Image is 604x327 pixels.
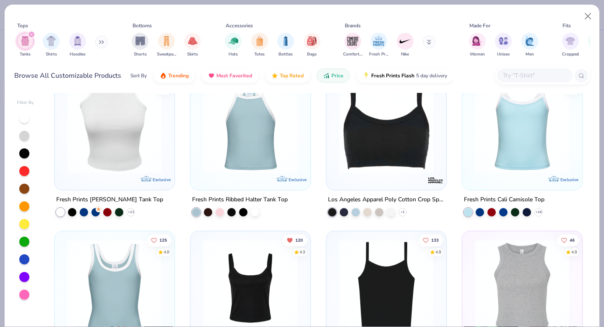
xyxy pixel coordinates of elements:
div: filter for Skirts [184,33,201,58]
span: Men [526,51,534,58]
div: Fits [562,22,571,29]
button: Most Favorited [202,69,258,83]
button: Fresh Prints Flash5 day delivery [357,69,453,83]
img: Sweatpants Image [162,36,171,46]
span: Sweatpants [157,51,176,58]
img: a25d9891-da96-49f3-a35e-76288174bf3a [470,78,573,173]
span: 5 day delivery [416,71,447,81]
button: filter button [277,33,294,58]
button: filter button [397,33,414,58]
span: Price [331,72,344,79]
span: Fresh Prints Flash [371,72,414,79]
span: Bags [307,51,317,58]
button: filter button [521,33,538,58]
div: filter for Cropped [562,33,579,58]
div: filter for Shorts [132,33,148,58]
div: filter for Shirts [43,33,60,58]
button: filter button [132,33,148,58]
div: filter for Women [469,33,486,58]
span: Fresh Prints [369,51,388,58]
div: Brands [345,22,361,29]
button: Unlike [283,235,307,246]
span: 133 [431,238,439,243]
button: filter button [469,33,486,58]
button: Trending [154,69,195,83]
span: Exclusive [560,177,578,182]
button: filter button [69,33,86,58]
button: filter button [562,33,579,58]
div: 4.9 [299,249,305,256]
span: Shirts [46,51,57,58]
img: Skirts Image [188,36,198,46]
span: + 16 [535,209,542,214]
div: filter for Nike [397,33,414,58]
div: filter for Men [521,33,538,58]
span: + 1 [401,209,405,214]
div: filter for Bags [304,33,320,58]
span: Top Rated [280,72,304,79]
img: Bags Image [307,36,316,46]
img: TopRated.gif [271,72,278,79]
span: Comfort Colors [343,51,362,58]
button: Like [419,235,443,246]
img: Men Image [525,36,534,46]
img: Cropped Image [565,36,575,46]
span: Most Favorited [216,72,252,79]
button: filter button [369,33,388,58]
button: Like [147,235,172,246]
button: filter button [343,33,362,58]
img: Hats Image [229,36,238,46]
div: 4.8 [571,249,577,256]
span: Skirts [187,51,198,58]
button: filter button [157,33,176,58]
span: Shorts [134,51,147,58]
button: filter button [304,33,320,58]
div: filter for Hats [225,33,242,58]
div: filter for Totes [251,33,268,58]
span: Hoodies [70,51,86,58]
button: filter button [251,33,268,58]
div: filter for Unisex [495,33,512,58]
span: Trending [168,72,189,79]
button: filter button [495,33,512,58]
img: 64374823-9722-4a9f-abb5-d0f1cc40ffa1 [437,78,541,173]
div: Accessories [226,22,253,29]
span: Totes [254,51,265,58]
div: filter for Fresh Prints [369,33,388,58]
img: most_fav.gif [208,72,215,79]
span: 46 [570,238,575,243]
div: Fresh Prints Ribbed Halter Tank Top [192,194,288,205]
img: b8ea6a10-a809-449c-aa0e-d8e9593175c1 [335,78,438,173]
div: Made For [469,22,490,29]
img: Shorts Image [135,36,145,46]
div: Fresh Prints Cali Camisole Top [464,194,544,205]
span: Nike [401,51,409,58]
span: 120 [295,238,303,243]
div: filter for Bottles [277,33,294,58]
img: 72ba704f-09a2-4d3f-9e57-147d586207a1 [63,78,166,173]
button: Like [557,235,579,246]
div: Sort By [130,72,147,79]
span: Exclusive [289,177,307,182]
img: Shirts Image [47,36,56,46]
img: Women Image [472,36,482,46]
img: 03ef7116-1b57-4bb4-b313-fcf87a0144ff [199,78,302,173]
div: 4.6 [164,87,170,94]
button: Price [317,69,350,83]
span: Exclusive [153,177,171,182]
button: Close [580,8,596,24]
button: filter button [17,33,34,58]
span: Women [470,51,485,58]
div: Los Angeles Apparel Poly Cotton Crop Spaghetti Tank [328,194,445,205]
span: Tanks [20,51,31,58]
img: c630898d-7daa-485d-9e4d-d0f4c401350e [302,78,405,173]
span: Cropped [562,51,579,58]
div: Browse All Customizable Products [14,71,121,81]
div: filter for Tanks [17,33,34,58]
div: 4.7 [571,87,577,94]
img: Unisex Image [499,36,508,46]
div: Fresh Prints [PERSON_NAME] Tank Top [56,194,163,205]
button: filter button [225,33,242,58]
img: Nike Image [399,35,411,47]
input: Try "T-Shirt" [502,71,567,80]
